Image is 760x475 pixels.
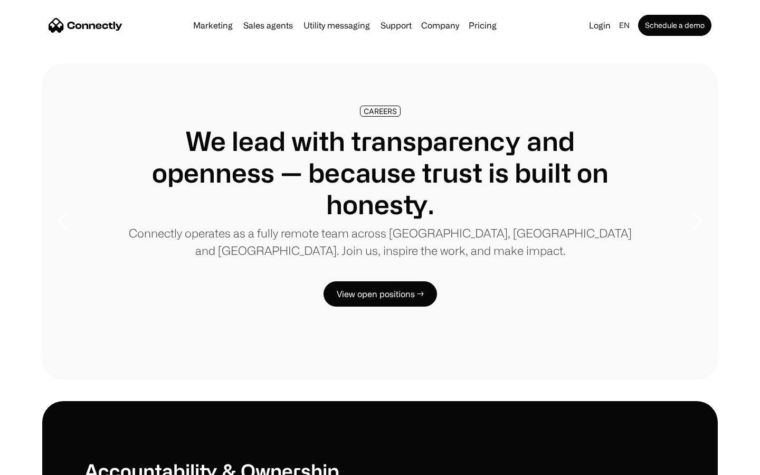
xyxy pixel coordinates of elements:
a: Schedule a demo [638,15,711,36]
a: Pricing [464,21,501,30]
a: Marketing [189,21,237,30]
div: CAREERS [364,107,397,115]
a: Login [585,18,615,33]
div: en [619,18,630,33]
a: Support [376,21,416,30]
a: View open positions → [324,281,437,307]
p: Connectly operates as a fully remote team across [GEOGRAPHIC_DATA], [GEOGRAPHIC_DATA] and [GEOGRA... [127,224,633,259]
a: Utility messaging [299,21,374,30]
a: Sales agents [239,21,297,30]
aside: Language selected: English [11,455,63,471]
ul: Language list [21,457,63,471]
div: Company [421,18,459,33]
h1: We lead with transparency and openness — because trust is built on honesty. [127,125,633,220]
